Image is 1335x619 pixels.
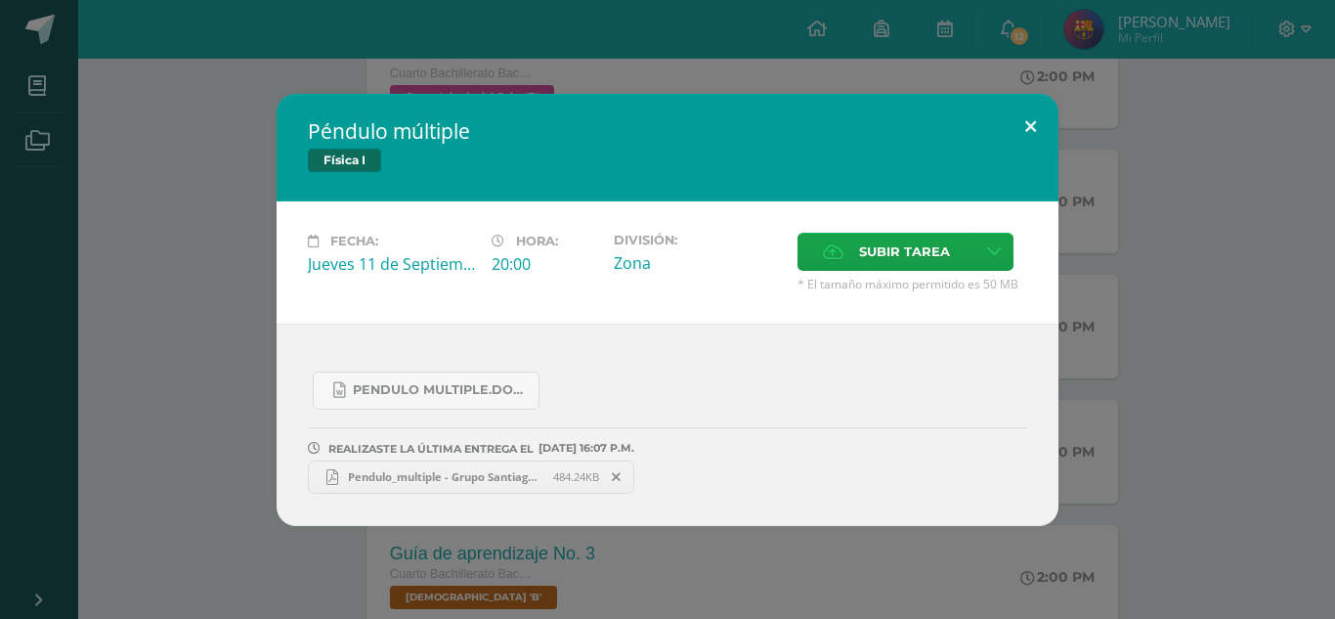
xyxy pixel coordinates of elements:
[797,276,1027,292] span: * El tamaño máximo permitido es 50 MB
[600,466,633,488] span: Remover entrega
[330,234,378,248] span: Fecha:
[614,233,782,247] label: División:
[1003,94,1058,160] button: Close (Esc)
[308,117,1027,145] h2: Péndulo múltiple
[516,234,558,248] span: Hora:
[328,442,534,456] span: REALIZASTE LA ÚLTIMA ENTREGA EL
[308,253,476,275] div: Jueves 11 de Septiembre
[859,234,950,270] span: Subir tarea
[492,253,598,275] div: 20:00
[353,382,529,398] span: Pendulo multiple.docx
[614,252,782,274] div: Zona
[338,469,553,484] span: Pendulo_multiple - Grupo Santiago [PERSON_NAME] IVB11.pdf
[308,461,634,494] a: Pendulo_multiple - Grupo Santiago [PERSON_NAME] IVB11.pdf 484.24KB
[534,448,634,449] span: [DATE] 16:07 P.M.
[553,469,599,484] span: 484.24KB
[313,372,539,410] a: Pendulo multiple.docx
[308,149,381,172] span: Física I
